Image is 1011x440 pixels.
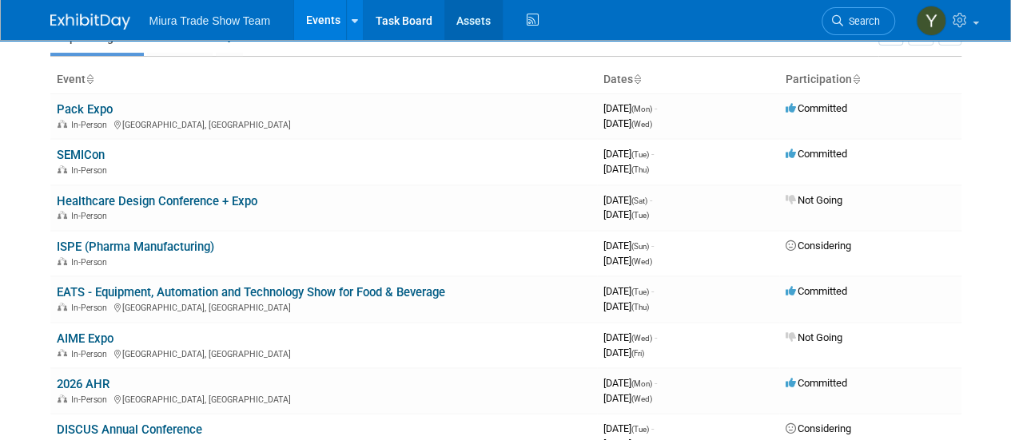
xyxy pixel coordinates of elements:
span: Miura Trade Show Team [149,14,270,27]
span: [DATE] [603,240,654,252]
span: Not Going [786,331,842,343]
span: - [651,285,654,297]
span: Not Going [786,194,842,206]
span: Committed [786,377,847,389]
span: (Wed) [631,257,652,266]
span: [DATE] [603,255,652,267]
img: young hahn [916,6,946,36]
img: In-Person Event [58,394,67,402]
span: - [650,194,652,206]
span: (Tue) [631,287,649,296]
img: In-Person Event [58,257,67,265]
span: In-Person [71,211,112,221]
span: (Wed) [631,394,652,403]
a: Sort by Start Date [633,73,641,85]
a: ISPE (Pharma Manufacturing) [57,240,214,254]
span: - [655,331,657,343]
span: (Tue) [631,211,649,220]
div: [GEOGRAPHIC_DATA], [GEOGRAPHIC_DATA] [57,347,591,359]
img: In-Person Event [58,120,67,128]
div: [GEOGRAPHIC_DATA], [GEOGRAPHIC_DATA] [57,300,591,313]
span: Committed [786,102,847,114]
div: [GEOGRAPHIC_DATA], [GEOGRAPHIC_DATA] [57,117,591,130]
a: Pack Expo [57,102,113,117]
span: - [655,377,657,389]
span: (Sun) [631,242,649,251]
span: [DATE] [603,285,654,297]
a: Search [822,7,895,35]
span: (Mon) [631,105,652,113]
span: (Mon) [631,379,652,388]
span: (Tue) [631,425,649,434]
span: [DATE] [603,422,654,434]
a: Sort by Event Name [86,73,94,85]
span: (Tue) [631,150,649,159]
a: Sort by Participation Type [852,73,860,85]
span: - [651,240,654,252]
span: [DATE] [603,117,652,129]
img: ExhibitDay [50,14,130,30]
span: [DATE] [603,331,657,343]
span: [DATE] [603,148,654,160]
span: [DATE] [603,300,649,312]
img: In-Person Event [58,211,67,219]
span: [DATE] [603,377,657,389]
span: Considering [786,422,851,434]
th: Participation [779,66,961,93]
span: [DATE] [603,102,657,114]
span: [DATE] [603,347,644,359]
span: - [655,102,657,114]
span: In-Person [71,349,112,359]
span: (Wed) [631,334,652,343]
span: Considering [786,240,851,252]
span: (Sat) [631,196,647,205]
span: [DATE] [603,392,652,404]
a: EATS - Equipment, Automation and Technology Show for Food & Beverage [57,285,445,299]
img: In-Person Event [58,303,67,311]
span: [DATE] [603,163,649,175]
span: [DATE] [603,208,649,220]
a: Healthcare Design Conference + Expo [57,194,257,208]
th: Event [50,66,597,93]
span: (Thu) [631,165,649,174]
span: In-Person [71,394,112,405]
img: In-Person Event [58,349,67,357]
div: [GEOGRAPHIC_DATA], [GEOGRAPHIC_DATA] [57,392,591,405]
span: In-Person [71,257,112,268]
span: Committed [786,285,847,297]
th: Dates [597,66,779,93]
a: DISCUS Annual Conference [57,422,202,437]
span: Committed [786,148,847,160]
a: SEMICon [57,148,105,162]
span: [DATE] [603,194,652,206]
span: (Fri) [631,349,644,358]
span: - [651,148,654,160]
span: (Wed) [631,120,652,129]
span: In-Person [71,120,112,130]
span: (Thu) [631,303,649,311]
span: Search [843,15,880,27]
span: - [651,422,654,434]
a: AIME Expo [57,331,113,346]
a: 2026 AHR [57,377,109,391]
span: In-Person [71,303,112,313]
img: In-Person Event [58,165,67,173]
span: In-Person [71,165,112,176]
